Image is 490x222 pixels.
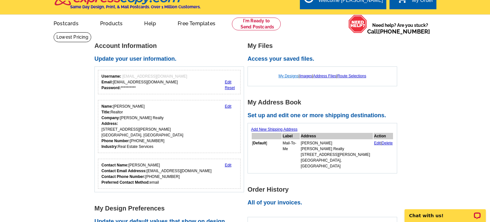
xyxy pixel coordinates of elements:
[348,15,367,33] img: help
[90,15,133,30] a: Products
[378,28,430,35] a: [PHONE_NUMBER]
[101,144,118,149] strong: Industry:
[101,174,145,179] strong: Contact Phone Number:
[225,163,232,167] a: Edit
[374,141,381,145] a: Edit
[101,74,121,79] strong: Username:
[101,104,113,109] strong: Name:
[101,103,183,149] div: [PERSON_NAME] Realtor [PERSON_NAME] Realty [STREET_ADDRESS][PERSON_NAME] [GEOGRAPHIC_DATA], [GEOG...
[282,133,300,139] th: Label
[367,28,430,35] span: Call
[101,162,212,185] div: [PERSON_NAME] [EMAIL_ADDRESS][DOMAIN_NAME] [PHONE_NUMBER] email
[101,80,113,84] strong: Email:
[252,140,282,169] td: [ ]
[301,133,373,139] th: Address
[225,104,232,109] a: Edit
[382,141,393,145] a: Delete
[337,74,366,78] a: Route Selections
[400,202,490,222] iframe: LiveChat chat widget
[313,74,336,78] a: Address Files
[43,15,89,30] a: Postcards
[301,140,373,169] td: [PERSON_NAME] [PERSON_NAME] Realty [STREET_ADDRESS][PERSON_NAME] [GEOGRAPHIC_DATA], [GEOGRAPHIC_D...
[94,205,248,212] h1: My Design Preferences
[248,186,401,193] h1: Order History
[122,74,187,79] span: [EMAIL_ADDRESS][DOMAIN_NAME]
[101,180,150,185] strong: Preferred Contact Method:
[374,133,393,139] th: Action
[101,110,110,114] strong: Title:
[248,112,401,119] h2: Set up and edit one or more shipping destinations.
[94,56,248,63] h2: Update your user information.
[134,15,166,30] a: Help
[278,74,299,78] a: My Designs
[374,140,393,169] td: |
[282,140,300,169] td: Mail-To-Me
[248,199,401,206] h2: All of your invoices.
[300,74,312,78] a: Images
[251,70,394,82] div: | | |
[101,169,147,173] strong: Contact Email Addresss:
[101,163,129,167] strong: Contact Name:
[98,100,241,153] div: Your personal details.
[251,127,297,132] a: Add New Shipping Address
[98,159,241,189] div: Who should we contact regarding order issues?
[225,86,235,90] a: Reset
[253,141,266,145] b: Default
[248,56,401,63] h2: Access your saved files.
[101,116,120,120] strong: Company:
[248,99,401,106] h1: My Address Book
[101,121,118,126] strong: Address:
[94,42,248,49] h1: Account Information
[367,22,433,35] span: Need help? Are you stuck?
[98,70,241,94] div: Your login information.
[101,139,130,143] strong: Phone Number:
[101,86,121,90] strong: Password:
[225,80,232,84] a: Edit
[248,42,401,49] h1: My Files
[167,15,226,30] a: Free Templates
[70,4,201,9] h4: Same Day Design, Print, & Mail Postcards. Over 1 Million Customers.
